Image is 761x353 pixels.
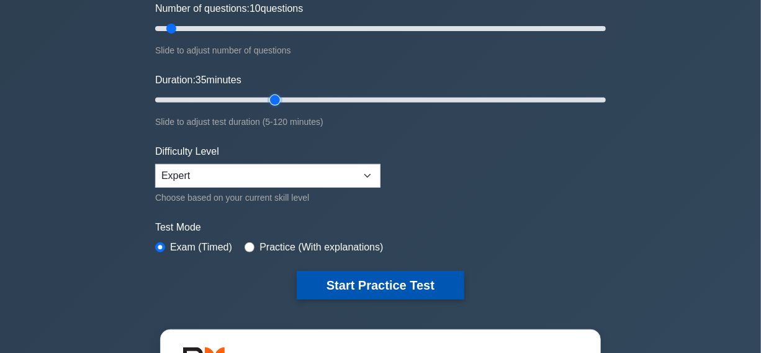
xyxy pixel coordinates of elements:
[155,220,606,235] label: Test Mode
[170,240,232,255] label: Exam (Timed)
[155,73,241,88] label: Duration: minutes
[196,75,207,85] span: 35
[297,271,464,300] button: Start Practice Test
[155,43,606,58] div: Slide to adjust number of questions
[155,114,606,129] div: Slide to adjust test duration (5-120 minutes)
[259,240,383,255] label: Practice (With explanations)
[250,3,261,14] span: 10
[155,144,219,159] label: Difficulty Level
[155,190,381,205] div: Choose based on your current skill level
[155,1,303,16] label: Number of questions: questions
